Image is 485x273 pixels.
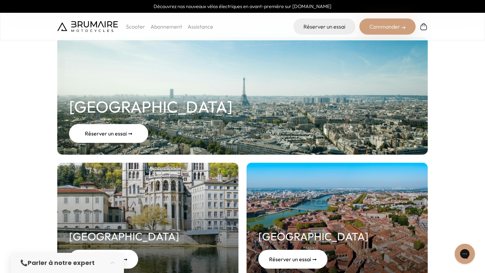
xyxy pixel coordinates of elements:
div: Réserver un essai ➞ [69,250,138,269]
a: Réserver un essai [293,18,355,35]
h2: [GEOGRAPHIC_DATA] [258,228,368,244]
a: Assistance [188,23,213,30]
img: Brumaire Motocycles [57,21,118,32]
img: right-arrow-2.png [401,26,406,30]
h2: [GEOGRAPHIC_DATA] [69,228,179,244]
a: Abonnement [151,23,182,30]
p: Scooter [126,23,145,31]
div: Réserver un essai ➞ [258,250,327,269]
h2: [GEOGRAPHIC_DATA] [69,94,232,119]
img: Panier [420,23,428,31]
a: [GEOGRAPHIC_DATA] Réserver un essai ➞ [57,37,428,155]
iframe: Gorgias live chat messenger [451,241,478,266]
div: Commander [359,18,416,35]
div: Réserver un essai ➞ [69,124,148,143]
